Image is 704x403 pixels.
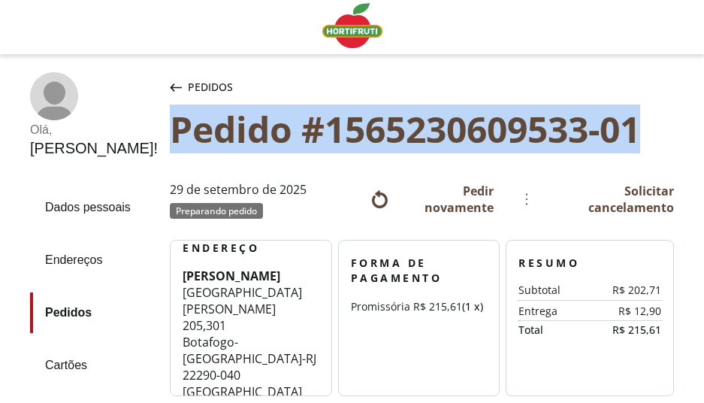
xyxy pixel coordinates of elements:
a: Endereços [30,240,158,280]
span: (1 x) [462,299,483,314]
span: RJ [306,350,316,367]
h3: Forma de Pagamento [351,256,488,286]
a: Pedir novamente [371,183,494,216]
a: Dados pessoais [30,187,158,228]
strong: [PERSON_NAME] [183,268,280,284]
span: 29 de setembro de 2025 [170,183,307,196]
span: , [203,317,206,334]
span: - [234,334,238,350]
div: [PERSON_NAME] ! [30,140,158,157]
span: Pedidos [188,80,233,95]
div: Entrega [518,305,604,317]
h3: Endereço [183,241,319,256]
div: R$ 12,90 [604,305,661,317]
div: Subtotal [518,284,604,296]
span: 205 [183,317,203,334]
span: 301 [206,317,226,334]
div: Pedido #1565230609533-01 [170,108,674,150]
span: 22290-040 [183,367,240,383]
div: Olá , [30,123,158,137]
span: [GEOGRAPHIC_DATA][PERSON_NAME] [183,284,302,317]
div: Promissória [351,298,488,314]
span: - [302,350,306,367]
a: Pedidos [30,292,158,333]
span: Preparando pedido [176,205,257,217]
button: Pedidos [167,72,236,102]
a: Cartões [30,345,158,386]
a: Solicitar cancelamento [518,180,674,219]
div: Total [518,324,590,336]
span: R$ 215,61 [413,299,462,314]
a: Logo [304,3,400,51]
img: Logo [322,3,382,48]
h3: Resumo [518,256,661,271]
span: [GEOGRAPHIC_DATA] [183,350,302,367]
span: [GEOGRAPHIC_DATA] [183,383,302,400]
div: R$ 215,61 [590,324,661,336]
div: R$ 202,71 [604,284,661,296]
span: Pedir novamente [394,183,494,216]
span: Botafogo [183,334,234,350]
